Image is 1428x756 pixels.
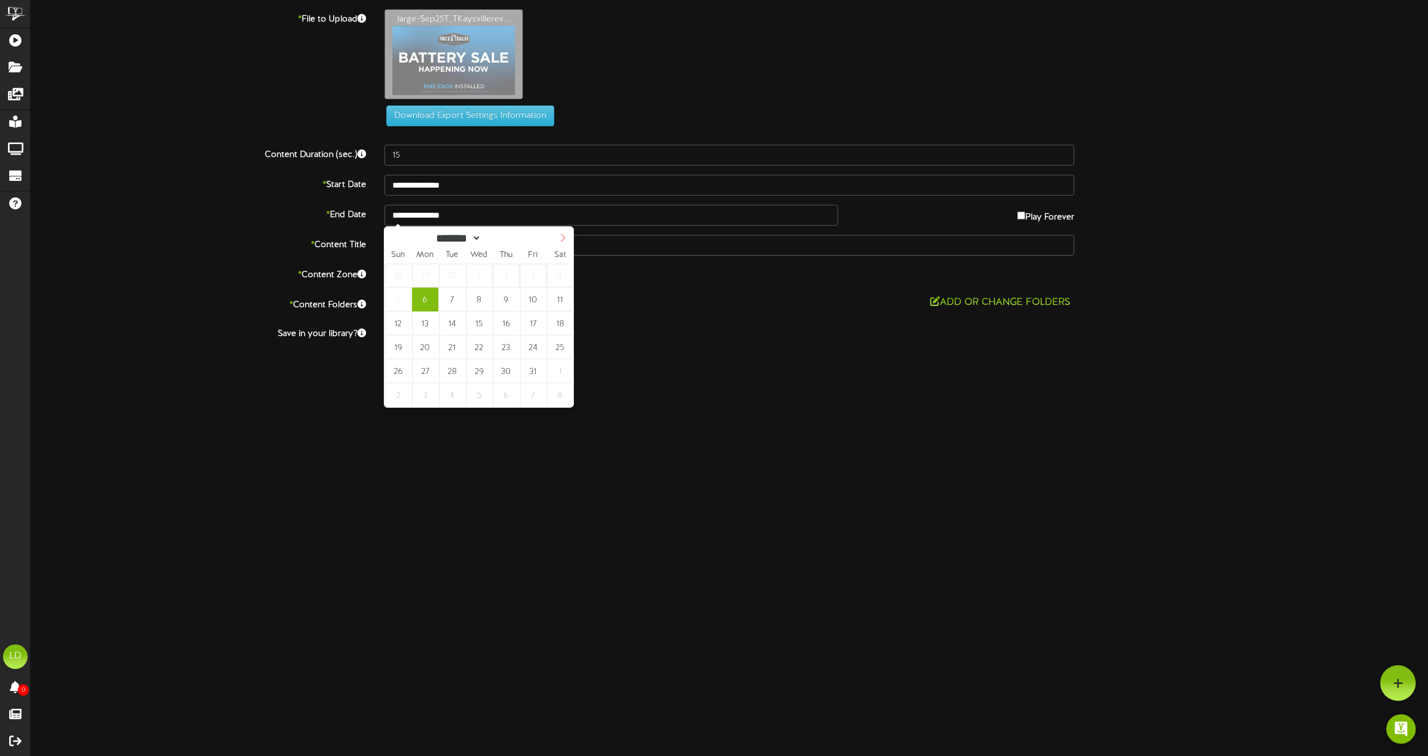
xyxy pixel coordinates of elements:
span: September 28, 2025 [385,264,411,288]
span: October 16, 2025 [493,311,519,335]
span: October 12, 2025 [385,311,411,335]
span: 0 [18,684,29,696]
span: October 14, 2025 [439,311,465,335]
span: October 2, 2025 [493,264,519,288]
span: October 1, 2025 [466,264,492,288]
label: File to Upload [21,9,375,26]
span: Mon [411,251,438,259]
span: October 27, 2025 [412,359,438,383]
span: October 25, 2025 [547,335,573,359]
span: October 15, 2025 [466,311,492,335]
div: LD [3,644,28,669]
span: October 5, 2025 [385,288,411,311]
input: Play Forever [1017,212,1025,220]
span: November 3, 2025 [412,383,438,407]
span: November 8, 2025 [547,383,573,407]
a: Download Export Settings Information [380,112,554,121]
span: October 22, 2025 [466,335,492,359]
span: October 23, 2025 [493,335,519,359]
span: November 1, 2025 [547,359,573,383]
span: November 7, 2025 [520,383,546,407]
label: Content Duration (sec.) [21,145,375,161]
span: Sat [546,251,573,259]
button: Add or Change Folders [926,295,1074,310]
span: October 18, 2025 [547,311,573,335]
label: Content Zone [21,265,375,281]
span: October 24, 2025 [520,335,546,359]
span: Thu [492,251,519,259]
span: October 29, 2025 [466,359,492,383]
span: October 7, 2025 [439,288,465,311]
span: October 19, 2025 [385,335,411,359]
span: Wed [465,251,492,259]
span: October 17, 2025 [520,311,546,335]
span: October 8, 2025 [466,288,492,311]
span: October 26, 2025 [385,359,411,383]
span: October 31, 2025 [520,359,546,383]
span: November 6, 2025 [493,383,519,407]
span: October 10, 2025 [520,288,546,311]
label: Content Folders [21,295,375,311]
span: October 30, 2025 [493,359,519,383]
span: October 21, 2025 [439,335,465,359]
span: Sun [384,251,411,259]
span: Fri [519,251,546,259]
span: October 4, 2025 [547,264,573,288]
span: November 2, 2025 [385,383,411,407]
div: Open Intercom Messenger [1386,714,1416,744]
span: November 5, 2025 [466,383,492,407]
span: October 11, 2025 [547,288,573,311]
span: Tue [438,251,465,259]
label: Start Date [21,175,375,191]
label: Play Forever [1017,205,1074,224]
span: October 28, 2025 [439,359,465,383]
span: October 9, 2025 [493,288,519,311]
label: End Date [21,205,375,221]
input: Year [481,232,525,245]
span: October 6, 2025 [412,288,438,311]
input: Title of this Content [384,235,1074,256]
span: November 4, 2025 [439,383,465,407]
label: Save in your library? [21,324,375,340]
span: September 30, 2025 [439,264,465,288]
span: October 3, 2025 [520,264,546,288]
span: September 29, 2025 [412,264,438,288]
button: Download Export Settings Information [386,105,554,126]
span: October 20, 2025 [412,335,438,359]
label: Content Title [21,235,375,251]
span: October 13, 2025 [412,311,438,335]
